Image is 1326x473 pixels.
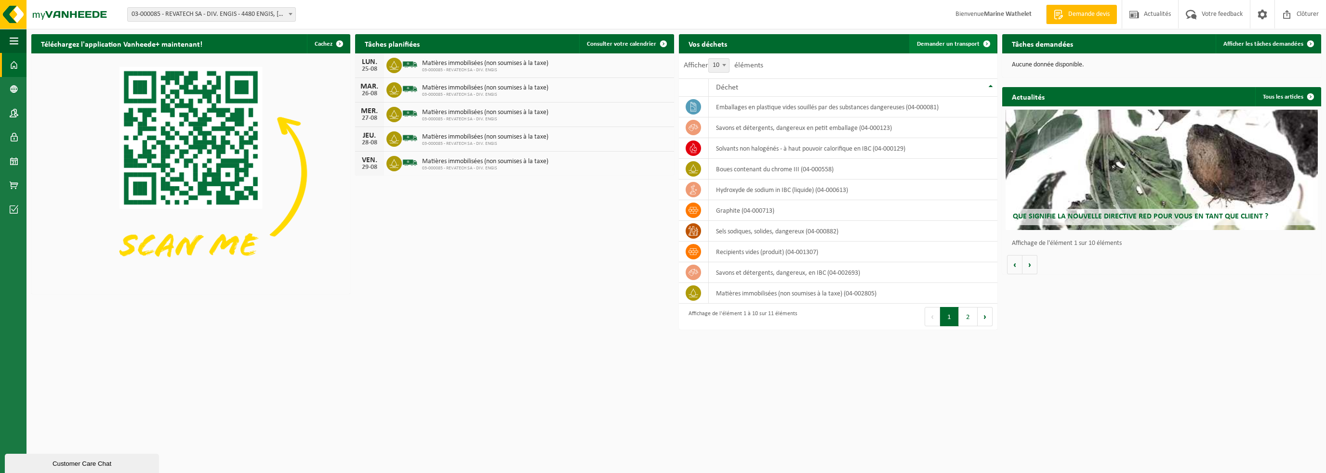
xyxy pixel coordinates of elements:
[709,221,997,242] td: sels sodiques, solides, dangereux (04-000882)
[978,307,993,326] button: Next
[709,179,997,200] td: hydroxyde de sodium in IBC (liquide) (04-000613)
[1255,87,1320,106] a: Tous les articles
[360,58,379,66] div: LUN.
[716,84,738,91] span: Déchet
[422,84,548,92] span: Matières immobilisées (non soumises à la taxe)
[360,107,379,115] div: MER.
[5,452,161,473] iframe: chat widget
[709,200,997,221] td: graphite (04-000713)
[925,307,940,326] button: Previous
[31,34,212,53] h2: Téléchargez l'application Vanheede+ maintenant!
[307,34,349,53] button: Cachez
[909,34,996,53] a: Demander un transport
[360,66,379,73] div: 25-08
[422,109,548,116] span: Matières immobilisées (non soumises à la taxe)
[1223,41,1303,47] span: Afficher les tâches demandées
[422,133,548,141] span: Matières immobilisées (non soumises à la taxe)
[684,62,763,69] label: Afficher éléments
[402,56,418,73] img: BL-SO-LV
[422,67,548,73] span: 03-000085 - REVATECH SA - DIV. ENGIS
[984,11,1032,18] strong: Marine Wathelet
[360,90,379,97] div: 26-08
[360,115,379,122] div: 27-08
[1216,34,1320,53] a: Afficher les tâches demandées
[422,141,548,147] span: 03-000085 - REVATECH SA - DIV. ENGIS
[422,116,548,122] span: 03-000085 - REVATECH SA - DIV. ENGIS
[709,59,729,72] span: 10
[360,83,379,90] div: MAR.
[708,58,729,73] span: 10
[709,242,997,262] td: recipients vides (produit) (04-001307)
[315,41,332,47] span: Cachez
[402,105,418,122] img: BL-SO-LV
[959,307,978,326] button: 2
[127,7,296,22] span: 03-000085 - REVATECH SA - DIV. ENGIS - 4480 ENGIS, RUE DU PARC INDUSTRIEL 2
[1007,255,1022,274] button: Vorige
[360,132,379,140] div: JEU.
[684,306,797,327] div: Affichage de l'élément 1 à 10 sur 11 éléments
[128,8,295,21] span: 03-000085 - REVATECH SA - DIV. ENGIS - 4480 ENGIS, RUE DU PARC INDUSTRIEL 2
[1006,110,1318,230] a: Que signifie la nouvelle directive RED pour vous en tant que client ?
[709,97,997,117] td: emballages en plastique vides souillés par des substances dangereuses (04-000081)
[422,60,548,67] span: Matières immobilisées (non soumises à la taxe)
[709,283,997,304] td: matières immobilisées (non soumises à la taxe) (04-002805)
[1002,34,1083,53] h2: Tâches demandées
[709,138,997,159] td: solvants non halogénés - à haut pouvoir calorifique en IBC (04-000129)
[422,92,548,98] span: 03-000085 - REVATECH SA - DIV. ENGIS
[587,41,656,47] span: Consulter votre calendrier
[1012,240,1316,247] p: Affichage de l'élément 1 sur 10 éléments
[360,140,379,146] div: 28-08
[422,158,548,166] span: Matières immobilisées (non soumises à la taxe)
[679,34,737,53] h2: Vos déchets
[402,81,418,97] img: BL-SO-LV
[360,156,379,164] div: VEN.
[709,159,997,179] td: boues contenant du chrome III (04-000558)
[579,34,673,53] a: Consulter votre calendrier
[709,117,997,138] td: savons et détergents, dangereux en petit emballage (04-000123)
[1002,87,1054,106] h2: Actualités
[1022,255,1037,274] button: Volgende
[1066,10,1112,19] span: Demande devis
[31,53,350,292] img: Download de VHEPlus App
[402,154,418,171] img: BL-SO-LV
[360,164,379,171] div: 29-08
[355,34,429,53] h2: Tâches planifiées
[1012,62,1312,68] p: Aucune donnée disponible.
[917,41,980,47] span: Demander un transport
[1013,213,1268,220] span: Que signifie la nouvelle directive RED pour vous en tant que client ?
[402,130,418,146] img: BL-SO-LV
[709,262,997,283] td: Savons et détergents, dangereux, en IBC (04-002693)
[940,307,959,326] button: 1
[1046,5,1117,24] a: Demande devis
[422,166,548,171] span: 03-000085 - REVATECH SA - DIV. ENGIS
